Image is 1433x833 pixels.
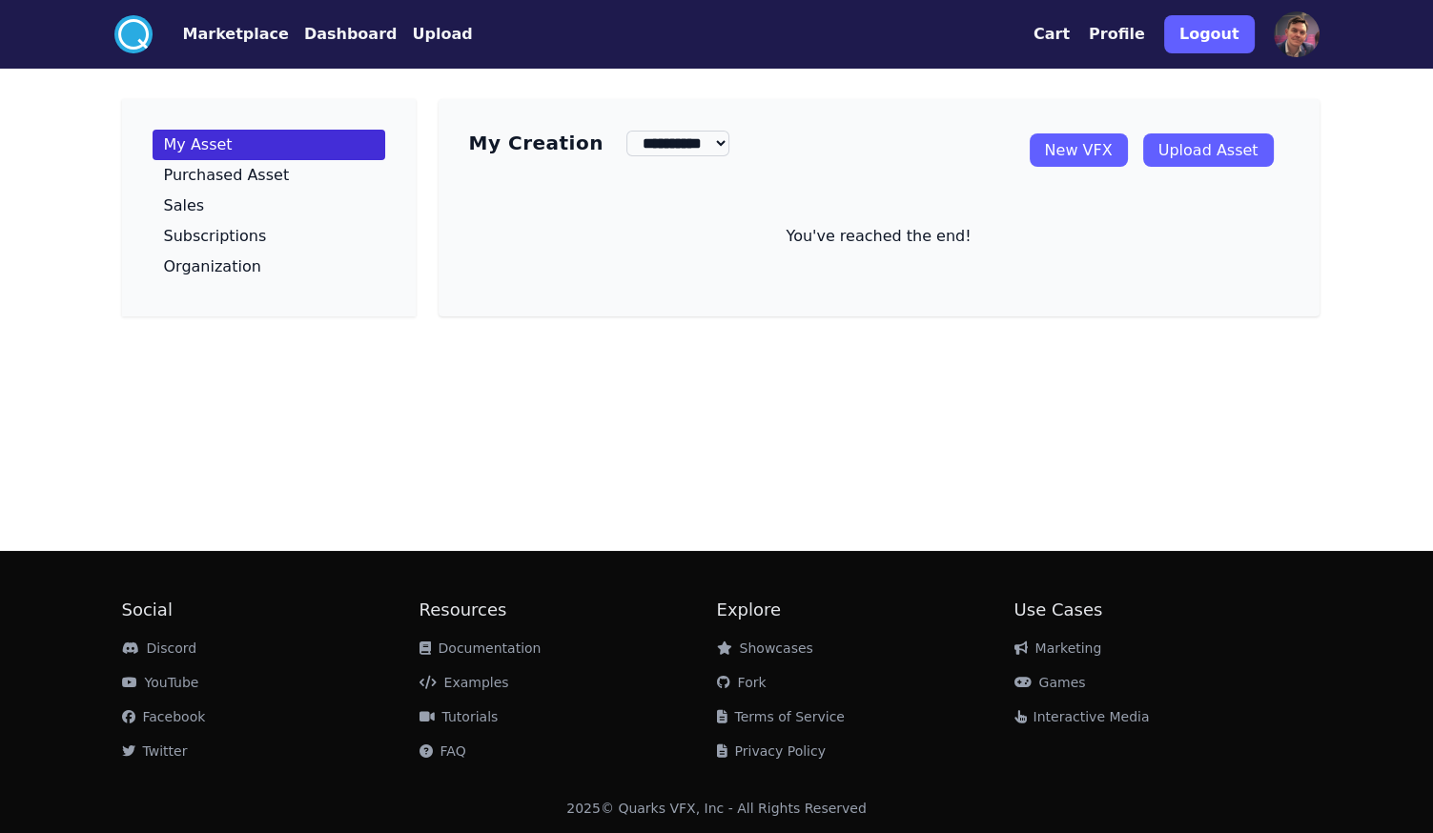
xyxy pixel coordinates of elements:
[1164,8,1255,61] a: Logout
[717,675,767,690] a: Fork
[164,229,267,244] p: Subscriptions
[412,23,472,46] button: Upload
[420,640,542,656] a: Documentation
[122,709,206,724] a: Facebook
[1014,675,1086,690] a: Games
[164,168,290,183] p: Purchased Asset
[420,743,466,759] a: FAQ
[469,130,604,156] h3: My Creation
[122,743,188,759] a: Twitter
[717,743,826,759] a: Privacy Policy
[420,675,509,690] a: Examples
[1143,133,1274,167] a: Upload Asset
[153,130,385,160] a: My Asset
[164,259,261,274] p: Organization
[304,23,398,46] button: Dashboard
[153,160,385,191] a: Purchased Asset
[1164,15,1255,53] button: Logout
[717,597,1014,623] h2: Explore
[420,597,717,623] h2: Resources
[153,221,385,252] a: Subscriptions
[153,23,289,46] a: Marketplace
[1014,597,1312,623] h2: Use Cases
[1274,11,1320,57] img: profile
[1089,23,1145,46] button: Profile
[183,23,289,46] button: Marketplace
[1014,640,1102,656] a: Marketing
[717,709,845,724] a: Terms of Service
[717,640,813,656] a: Showcases
[1034,23,1070,46] button: Cart
[469,225,1289,248] p: You've reached the end!
[122,675,199,690] a: YouTube
[164,137,233,152] p: My Asset
[164,198,205,213] p: Sales
[566,799,867,818] div: 2025 © Quarks VFX, Inc - All Rights Reserved
[122,597,420,623] h2: Social
[153,252,385,282] a: Organization
[289,23,398,46] a: Dashboard
[397,23,472,46] a: Upload
[1014,709,1150,724] a: Interactive Media
[1030,133,1128,167] a: New VFX
[420,709,499,724] a: Tutorials
[122,640,197,656] a: Discord
[153,191,385,221] a: Sales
